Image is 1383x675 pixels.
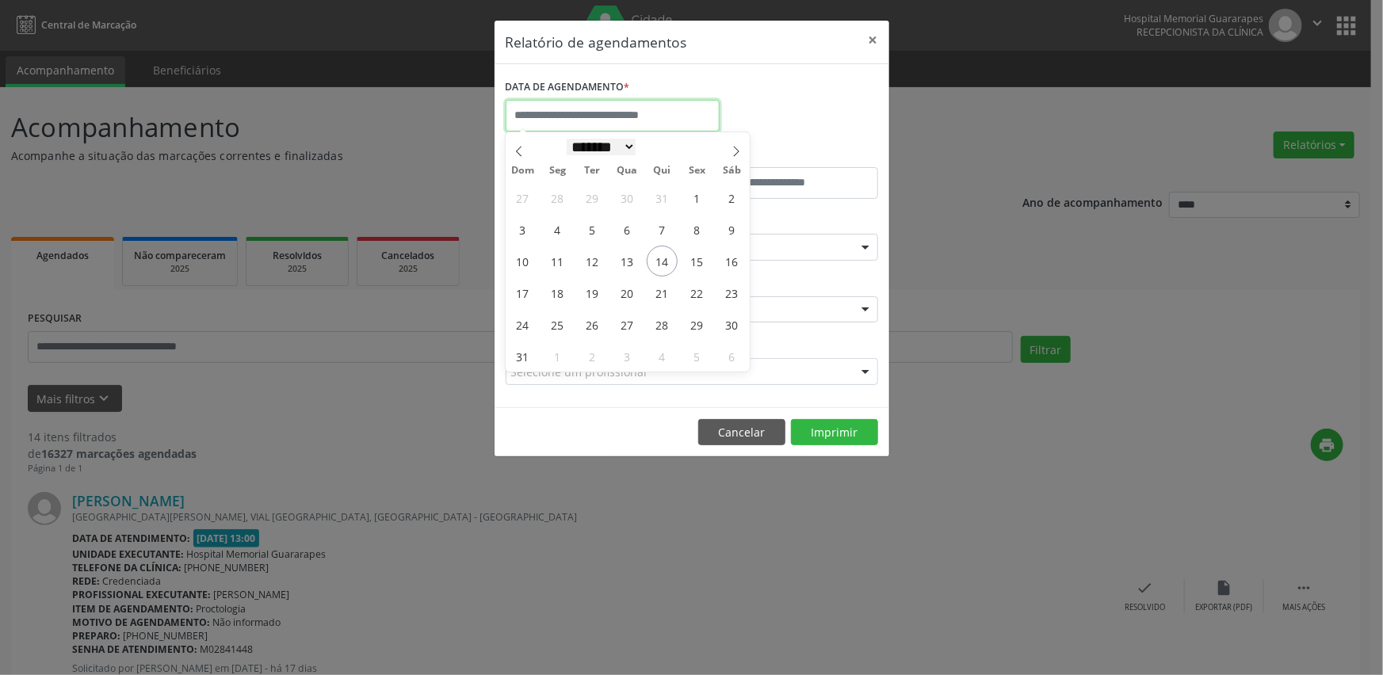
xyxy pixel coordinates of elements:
span: Agosto 15, 2025 [682,246,713,276]
span: Setembro 4, 2025 [647,341,678,372]
label: ATÉ [696,143,878,167]
span: Agosto 20, 2025 [612,277,643,308]
span: Dom [506,166,541,176]
span: Julho 27, 2025 [507,182,538,213]
span: Agosto 11, 2025 [542,246,573,276]
label: DATA DE AGENDAMENTO [506,75,630,100]
span: Ter [575,166,610,176]
span: Agosto 13, 2025 [612,246,643,276]
span: Agosto 4, 2025 [542,214,573,245]
select: Month [567,139,636,155]
span: Julho 29, 2025 [577,182,608,213]
span: Agosto 12, 2025 [577,246,608,276]
span: Agosto 5, 2025 [577,214,608,245]
span: Agosto 14, 2025 [647,246,678,276]
span: Setembro 2, 2025 [577,341,608,372]
span: Agosto 25, 2025 [542,309,573,340]
span: Qui [645,166,680,176]
span: Agosto 28, 2025 [647,309,678,340]
button: Imprimir [791,419,878,446]
span: Agosto 26, 2025 [577,309,608,340]
span: Qua [610,166,645,176]
span: Agosto 24, 2025 [507,309,538,340]
span: Agosto 6, 2025 [612,214,643,245]
span: Agosto 22, 2025 [682,277,713,308]
span: Julho 30, 2025 [612,182,643,213]
span: Agosto 18, 2025 [542,277,573,308]
span: Selecione um profissional [511,364,648,380]
span: Julho 31, 2025 [647,182,678,213]
span: Agosto 21, 2025 [647,277,678,308]
span: Sáb [715,166,750,176]
input: Year [636,139,688,155]
span: Setembro 3, 2025 [612,341,643,372]
span: Agosto 19, 2025 [577,277,608,308]
span: Agosto 7, 2025 [647,214,678,245]
button: Close [858,21,889,59]
h5: Relatório de agendamentos [506,32,687,52]
span: Agosto 31, 2025 [507,341,538,372]
span: Seg [541,166,575,176]
span: Agosto 1, 2025 [682,182,713,213]
span: Agosto 16, 2025 [716,246,747,276]
span: Agosto 3, 2025 [507,214,538,245]
span: Julho 28, 2025 [542,182,573,213]
span: Agosto 23, 2025 [716,277,747,308]
span: Setembro 1, 2025 [542,341,573,372]
span: Setembro 6, 2025 [716,341,747,372]
span: Sex [680,166,715,176]
span: Agosto 8, 2025 [682,214,713,245]
button: Cancelar [698,419,785,446]
span: Setembro 5, 2025 [682,341,713,372]
span: Agosto 2, 2025 [716,182,747,213]
span: Agosto 17, 2025 [507,277,538,308]
span: Agosto 30, 2025 [716,309,747,340]
span: Agosto 10, 2025 [507,246,538,276]
span: Agosto 29, 2025 [682,309,713,340]
span: Agosto 9, 2025 [716,214,747,245]
span: Agosto 27, 2025 [612,309,643,340]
